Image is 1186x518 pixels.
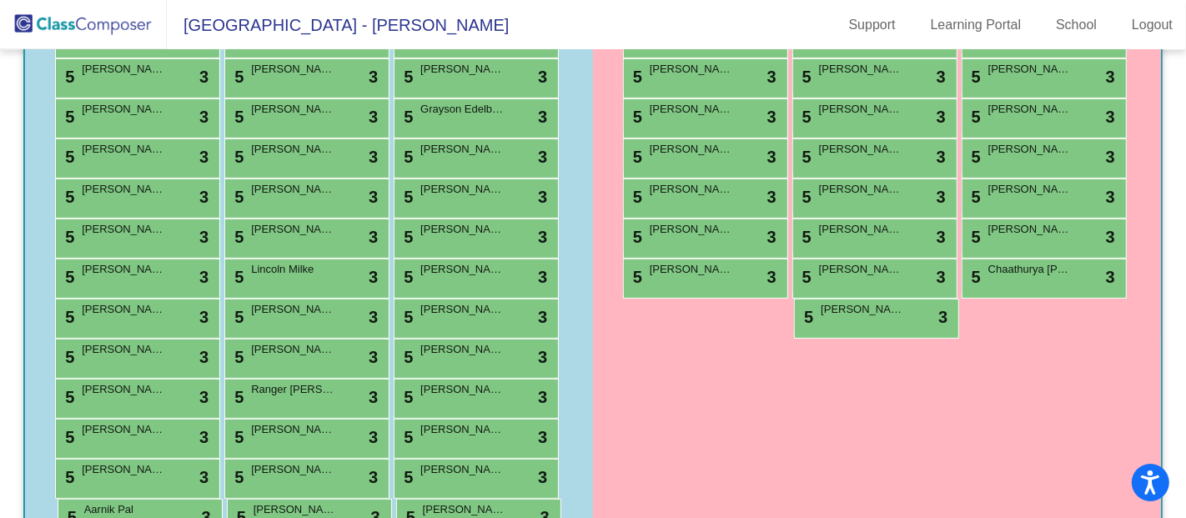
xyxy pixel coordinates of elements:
span: 3 [937,144,946,169]
span: [PERSON_NAME] [650,141,733,158]
span: 3 [1106,144,1115,169]
span: [PERSON_NAME] [650,221,733,238]
span: 3 [538,184,547,209]
a: Learning Portal [917,12,1035,38]
span: 3 [538,344,547,370]
span: 5 [798,268,812,286]
span: 5 [400,348,413,366]
span: 3 [369,224,378,249]
span: [PERSON_NAME] [82,61,165,78]
span: 3 [199,304,209,329]
span: 5 [61,108,74,126]
span: 5 [230,228,244,246]
span: [PERSON_NAME] [82,461,165,478]
span: [PERSON_NAME] [PERSON_NAME] Gooty [420,421,504,438]
span: 3 [199,264,209,289]
span: 3 [199,425,209,450]
span: [PERSON_NAME] [420,381,504,398]
span: [PERSON_NAME] [420,341,504,358]
span: [PERSON_NAME] [819,141,902,158]
span: [PERSON_NAME] [420,301,504,318]
span: [PERSON_NAME] Hand [420,141,504,158]
span: 3 [199,465,209,490]
span: 3 [199,344,209,370]
a: Logout [1118,12,1186,38]
span: 3 [937,224,946,249]
span: 5 [230,268,244,286]
span: [PERSON_NAME] [82,341,165,358]
span: [PERSON_NAME] [251,141,334,158]
span: [PERSON_NAME] [988,221,1072,238]
span: 3 [538,304,547,329]
span: [PERSON_NAME] [PERSON_NAME] [82,261,165,278]
span: 3 [199,385,209,410]
span: [PERSON_NAME] [82,181,165,198]
span: 3 [538,264,547,289]
span: [PERSON_NAME] [PERSON_NAME] [82,381,165,398]
span: 3 [369,144,378,169]
span: 3 [1106,224,1115,249]
span: 5 [629,228,642,246]
span: 3 [937,104,946,129]
span: 5 [629,108,642,126]
span: [PERSON_NAME] [650,261,733,278]
span: 5 [400,468,413,486]
span: [PERSON_NAME] [988,181,1072,198]
span: 5 [230,348,244,366]
span: 5 [400,108,413,126]
span: 3 [369,425,378,450]
span: 5 [230,108,244,126]
span: [PERSON_NAME] [251,61,334,78]
span: 3 [538,144,547,169]
span: [GEOGRAPHIC_DATA] - [PERSON_NAME] [167,12,509,38]
span: 5 [61,308,74,326]
span: 5 [400,388,413,406]
span: 5 [61,68,74,86]
span: 3 [199,64,209,89]
span: [PERSON_NAME] [650,101,733,118]
span: [PERSON_NAME] [251,461,334,478]
span: [PERSON_NAME] [251,101,334,118]
span: 5 [61,188,74,206]
span: Aarnik Pal [84,501,168,518]
span: [PERSON_NAME] [PERSON_NAME] [423,501,506,518]
span: Chaathurya [PERSON_NAME] [988,261,1072,278]
span: [PERSON_NAME] [PERSON_NAME] [988,61,1072,78]
span: 5 [400,148,413,166]
a: School [1043,12,1110,38]
span: [PERSON_NAME] [650,181,733,198]
span: 5 [61,428,74,446]
span: 3 [1106,104,1115,129]
span: 3 [538,465,547,490]
span: 5 [967,148,981,166]
span: 5 [61,468,74,486]
span: 3 [199,224,209,249]
span: 5 [230,148,244,166]
span: Lincoln Milke [251,261,334,278]
span: 3 [369,304,378,329]
span: 3 [1106,184,1115,209]
span: 3 [767,104,776,129]
span: 3 [538,104,547,129]
span: 3 [369,385,378,410]
span: 3 [538,385,547,410]
span: 5 [967,228,981,246]
span: 3 [538,64,547,89]
span: 3 [369,264,378,289]
span: 3 [369,184,378,209]
span: [PERSON_NAME] [82,221,165,238]
span: 5 [400,68,413,86]
span: [PERSON_NAME] [251,181,334,198]
span: 3 [938,304,947,329]
span: [PERSON_NAME] [251,221,334,238]
span: 3 [767,184,776,209]
span: 3 [937,264,946,289]
span: 5 [61,228,74,246]
span: 3 [767,64,776,89]
span: [PERSON_NAME] [251,421,334,438]
span: [PERSON_NAME] [PERSON_NAME] [819,101,902,118]
span: [PERSON_NAME] [420,261,504,278]
span: [PERSON_NAME] [251,341,334,358]
span: 5 [230,428,244,446]
span: 5 [800,308,813,326]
